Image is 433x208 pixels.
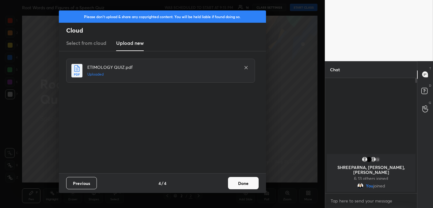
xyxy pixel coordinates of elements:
p: T [429,66,431,71]
p: Chat [325,61,345,78]
span: You [366,183,373,188]
div: Please don't upload & share any copyrighted content. You will be held liable if found doing so. [59,10,266,23]
h2: Cloud [66,26,266,34]
h4: / [161,180,163,186]
h4: 4 [164,180,166,186]
p: SHREEPARNA, [PERSON_NAME], [PERSON_NAME] [330,165,412,175]
button: Previous [66,177,97,189]
p: & 13 others joined [330,176,412,181]
img: 6cbd550340494928a88baab9f5add83d.jpg [357,183,363,189]
h4: ETIMOLOGY QUIZ.pdf [87,64,237,70]
img: default.png [370,156,376,163]
div: 13 [374,156,381,163]
div: grid [325,153,417,193]
span: joined [373,183,385,188]
p: D [429,83,431,88]
h3: Upload new [116,39,144,47]
img: default.png [362,156,368,163]
p: G [429,100,431,105]
button: Done [228,177,259,189]
h4: 4 [158,180,161,186]
h5: Uploaded [87,72,237,77]
img: 21df06bcdb644cfda31a162a64a34a5d.jpg [366,156,372,163]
